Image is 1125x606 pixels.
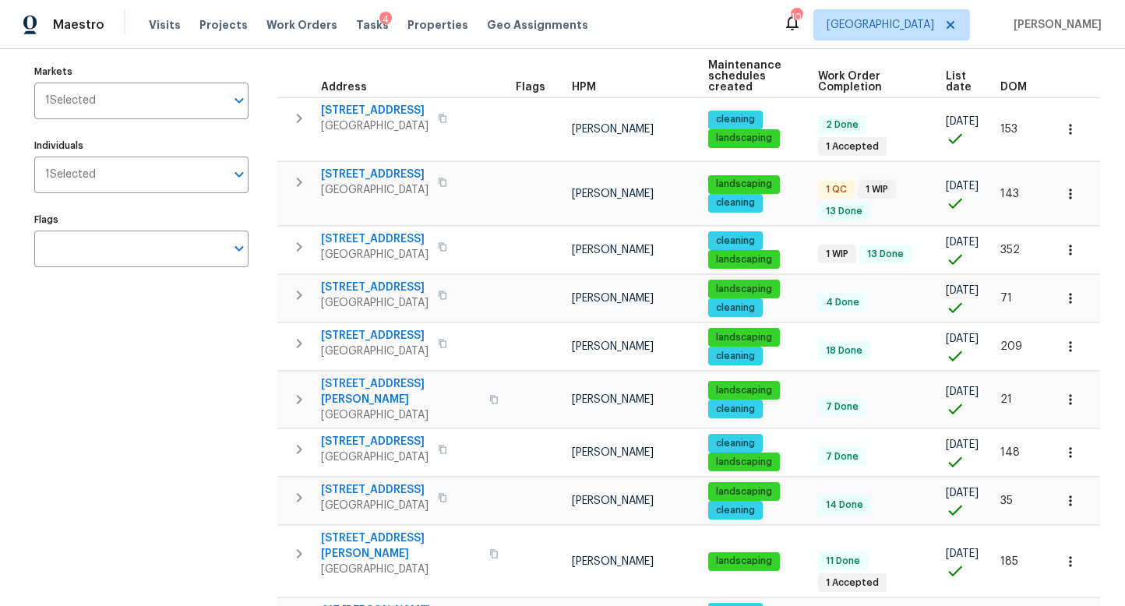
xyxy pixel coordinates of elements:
span: [GEOGRAPHIC_DATA] [321,118,428,134]
span: landscaping [710,384,778,397]
span: landscaping [710,253,778,266]
span: Projects [199,17,248,33]
span: Properties [407,17,468,33]
span: 7 Done [820,400,865,414]
span: landscaping [710,485,778,499]
span: [GEOGRAPHIC_DATA] [321,247,428,262]
span: landscaping [710,178,778,191]
button: Open [228,164,250,185]
span: [STREET_ADDRESS] [321,328,428,344]
span: 1 QC [820,183,853,196]
span: [DATE] [946,439,979,450]
span: 13 Done [861,248,910,261]
span: [PERSON_NAME] [572,341,654,352]
span: 18 Done [820,344,869,358]
span: [STREET_ADDRESS][PERSON_NAME] [321,376,480,407]
span: [GEOGRAPHIC_DATA] [321,295,428,311]
span: cleaning [710,437,761,450]
span: 185 [1000,556,1018,567]
span: [PERSON_NAME] [572,556,654,567]
span: List date [946,71,974,93]
span: [DATE] [946,548,979,559]
span: [GEOGRAPHIC_DATA] [321,182,428,198]
span: [DATE] [946,237,979,248]
button: Open [228,90,250,111]
span: [GEOGRAPHIC_DATA] [321,498,428,513]
span: Visits [149,17,181,33]
div: 100 [791,9,802,25]
span: [DATE] [946,116,979,127]
span: 21 [1000,394,1012,405]
label: Markets [34,67,249,76]
span: Flags [516,82,545,93]
button: Open [228,238,250,259]
span: 153 [1000,124,1017,135]
span: 148 [1000,447,1020,458]
span: 13 Done [820,205,869,218]
span: [PERSON_NAME] [1007,17,1102,33]
span: Tasks [356,19,389,30]
span: [PERSON_NAME] [572,293,654,304]
span: landscaping [710,555,778,568]
span: cleaning [710,234,761,248]
span: Geo Assignments [487,17,588,33]
span: [PERSON_NAME] [572,447,654,458]
span: [GEOGRAPHIC_DATA] [827,17,934,33]
span: 143 [1000,188,1019,199]
div: 4 [379,12,392,27]
span: 14 Done [820,499,869,512]
span: cleaning [710,504,761,517]
span: cleaning [710,113,761,126]
span: [STREET_ADDRESS] [321,280,428,295]
span: 35 [1000,495,1013,506]
span: [DATE] [946,488,979,499]
span: [GEOGRAPHIC_DATA] [321,449,428,465]
span: 209 [1000,341,1022,352]
span: [DATE] [946,386,979,397]
span: 11 Done [820,555,866,568]
span: [GEOGRAPHIC_DATA] [321,344,428,359]
span: cleaning [710,403,761,416]
span: 2 Done [820,118,865,132]
span: [DATE] [946,181,979,192]
span: Work Orders [266,17,337,33]
span: Address [321,82,367,93]
span: cleaning [710,301,761,315]
span: landscaping [710,283,778,296]
span: HPM [572,82,596,93]
span: [STREET_ADDRESS] [321,482,428,498]
span: [GEOGRAPHIC_DATA] [321,562,480,577]
span: 1 Selected [45,94,96,107]
span: 1 Accepted [820,140,885,153]
span: 1 WIP [859,183,894,196]
span: Work Order Completion [818,71,919,93]
span: [PERSON_NAME] [572,394,654,405]
span: cleaning [710,350,761,363]
span: [STREET_ADDRESS] [321,103,428,118]
span: 1 WIP [820,248,855,261]
span: landscaping [710,132,778,145]
span: [STREET_ADDRESS] [321,231,428,247]
span: landscaping [710,331,778,344]
span: 7 Done [820,450,865,463]
span: cleaning [710,196,761,210]
span: landscaping [710,456,778,469]
span: [STREET_ADDRESS][PERSON_NAME] [321,530,480,562]
span: 352 [1000,245,1020,255]
span: [PERSON_NAME] [572,188,654,199]
span: [DATE] [946,285,979,296]
span: [PERSON_NAME] [572,245,654,255]
span: [PERSON_NAME] [572,495,654,506]
span: 1 Accepted [820,576,885,590]
span: 71 [1000,293,1012,304]
span: [GEOGRAPHIC_DATA] [321,407,480,423]
span: 4 Done [820,296,866,309]
span: [STREET_ADDRESS] [321,167,428,182]
label: Flags [34,215,249,224]
span: [DATE] [946,333,979,344]
span: DOM [1000,82,1027,93]
span: [PERSON_NAME] [572,124,654,135]
span: Maestro [53,17,104,33]
span: [STREET_ADDRESS] [321,434,428,449]
span: 1 Selected [45,168,96,181]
